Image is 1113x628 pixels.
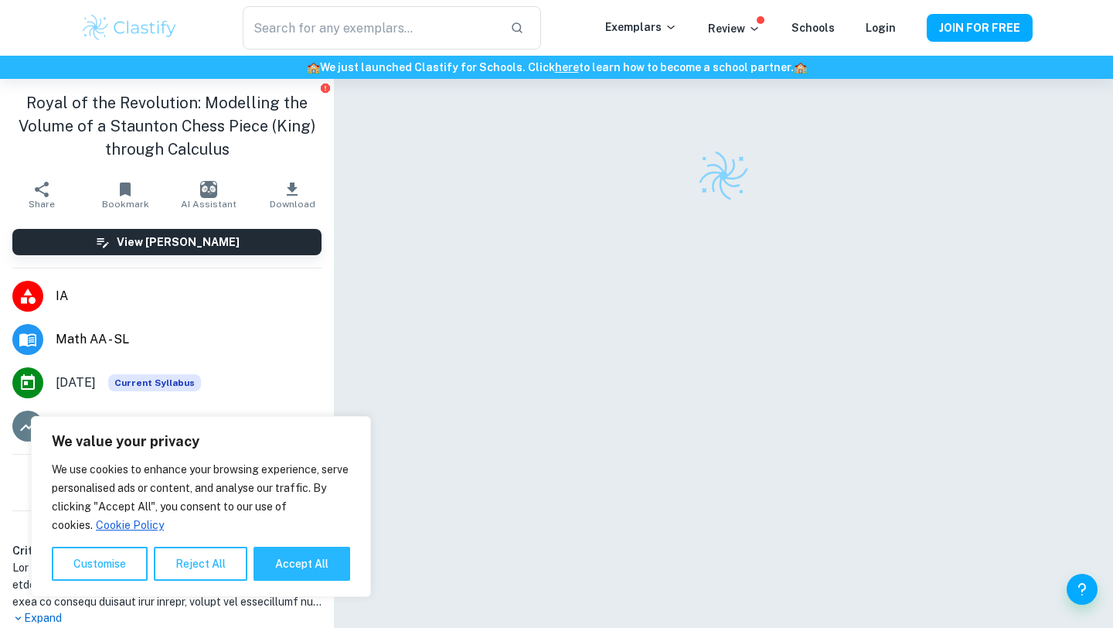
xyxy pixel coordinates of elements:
h6: Examiner's summary [6,517,328,536]
button: Accept All [254,547,350,581]
p: Exemplars [605,19,677,36]
span: [DATE] [56,374,96,392]
h1: Royal of the Revolution: Modelling the Volume of a Staunton Chess Piece (King) through Calculus [12,91,322,161]
button: View [PERSON_NAME] [12,229,322,255]
span: 🏫 [794,61,807,73]
button: Reject All [154,547,247,581]
button: JOIN FOR FREE [927,14,1033,42]
button: Download [250,173,334,217]
span: IA [56,287,322,305]
img: Clastify logo [696,148,751,203]
span: Current Syllabus [108,374,201,391]
span: 🏫 [307,61,320,73]
p: Expand [12,610,322,626]
span: AI Assistant [181,199,237,210]
div: This exemplar is based on the current syllabus. Feel free to refer to it for inspiration/ideas wh... [108,374,201,391]
button: Customise [52,547,148,581]
h6: Criterion A [ 3 / 4 ]: [12,542,322,559]
p: We use cookies to enhance your browsing experience, serve personalised ads or content, and analys... [52,460,350,534]
button: Bookmark [83,173,167,217]
span: Download [270,199,315,210]
img: Clastify logo [80,12,179,43]
a: here [555,61,579,73]
p: Review [708,20,761,37]
button: Report issue [319,82,331,94]
a: Schools [791,22,835,34]
span: Math AA - SL [56,330,322,349]
span: Share [29,199,55,210]
a: Cookie Policy [95,518,165,532]
h6: We just launched Clastify for Schools. Click to learn how to become a school partner. [3,59,1110,76]
img: AI Assistant [200,181,217,198]
p: We value your privacy [52,432,350,451]
input: Search for any exemplars... [243,6,498,49]
a: Login [866,22,896,34]
span: Bookmark [102,199,149,210]
button: AI Assistant [167,173,250,217]
button: Help and Feedback [1067,574,1098,605]
h1: Lor ipsumdo's amet co adip-elitseddoe, temp incid utlabore etdolorem al enimadminimv, quis, nos e... [12,559,322,610]
div: We value your privacy [31,416,371,597]
h6: View [PERSON_NAME] [117,234,240,251]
